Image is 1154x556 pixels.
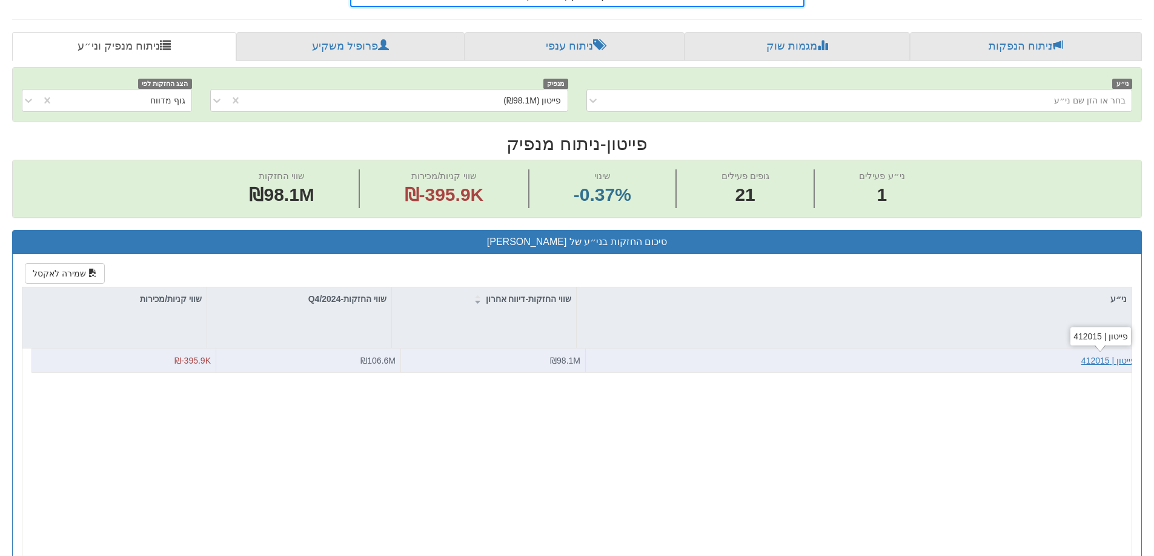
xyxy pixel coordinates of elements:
[259,171,305,181] span: שווי החזקות
[411,171,476,181] span: שווי קניות/מכירות
[207,287,391,310] div: שווי החזקות-Q4/2024
[721,182,769,208] span: 21
[574,182,631,208] span: -0.37%
[22,237,1132,247] h3: סיכום החזקות בני״ע של [PERSON_NAME]
[405,185,484,204] span: ₪-395.9K
[1112,79,1132,89] span: ני״ע
[543,79,568,89] span: מנפיק
[249,185,314,204] span: ₪98.1M
[577,287,1132,310] div: ני״ע
[12,32,236,61] a: ניתוח מנפיק וני״ע
[465,32,685,61] a: ניתוח ענפי
[25,263,105,284] button: שמירה לאקסל
[550,356,580,365] span: ₪98.1M
[12,134,1142,154] h2: פייטון - ניתוח מנפיק
[360,356,396,365] span: ₪106.6M
[685,32,909,61] a: מגמות שוק
[721,171,769,181] span: גופים פעילים
[138,79,191,89] span: הצג החזקות לפי
[22,287,207,310] div: שווי קניות/מכירות
[859,182,904,208] span: 1
[503,94,561,106] div: פייטון (₪98.1M)
[1054,94,1126,106] div: בחר או הזן שם ני״ע
[859,171,904,181] span: ני״ע פעילים
[150,94,185,106] div: גוף מדווח
[174,356,211,365] span: ₪-395.9K
[392,287,576,310] div: שווי החזקות-דיווח אחרון
[594,171,611,181] span: שינוי
[236,32,464,61] a: פרופיל משקיע
[1081,355,1136,367] button: פייטון | 412015
[1070,327,1131,345] div: פייטון | 412015
[910,32,1142,61] a: ניתוח הנפקות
